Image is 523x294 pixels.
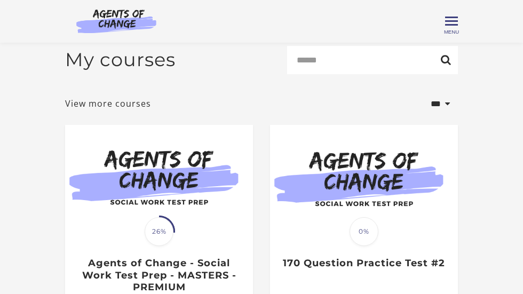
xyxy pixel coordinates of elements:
[445,20,458,22] span: Toggle menu
[445,15,458,28] button: Toggle menu Menu
[76,257,241,293] h3: Agents of Change - Social Work Test Prep - MASTERS - PREMIUM
[145,217,173,246] span: 26%
[65,49,176,71] h2: My courses
[281,257,446,269] h3: 170 Question Practice Test #2
[444,29,459,35] span: Menu
[350,217,378,246] span: 0%
[65,9,168,33] img: Agents of Change Logo
[65,97,151,110] a: View more courses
